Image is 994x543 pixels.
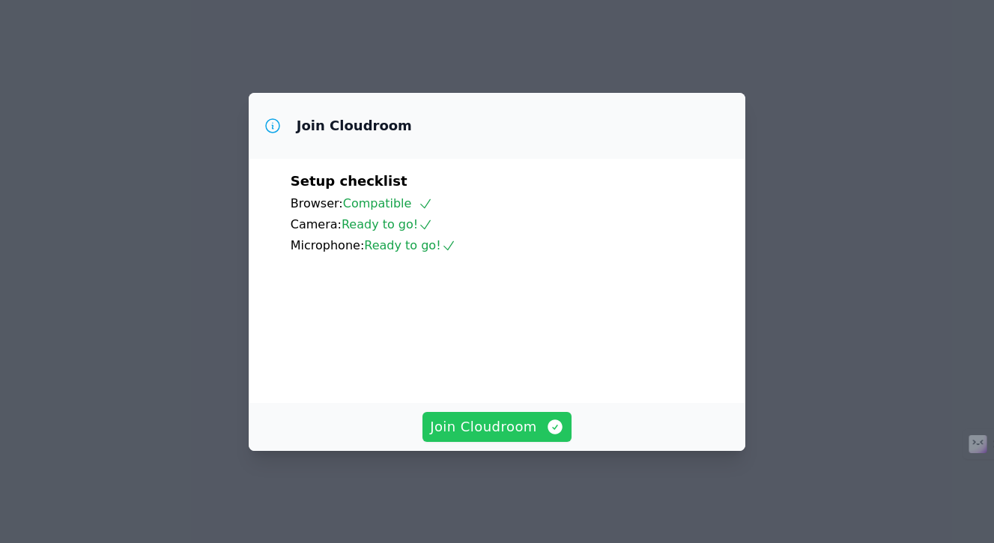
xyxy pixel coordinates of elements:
span: Browser: [291,196,343,210]
button: Join Cloudroom [422,412,572,442]
span: Setup checklist [291,173,407,189]
span: Ready to go! [342,217,433,231]
span: Microphone: [291,238,365,252]
span: Join Cloudroom [430,416,564,437]
span: Camera: [291,217,342,231]
h3: Join Cloudroom [297,117,412,135]
span: Ready to go! [364,238,455,252]
span: Compatible [343,196,434,210]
